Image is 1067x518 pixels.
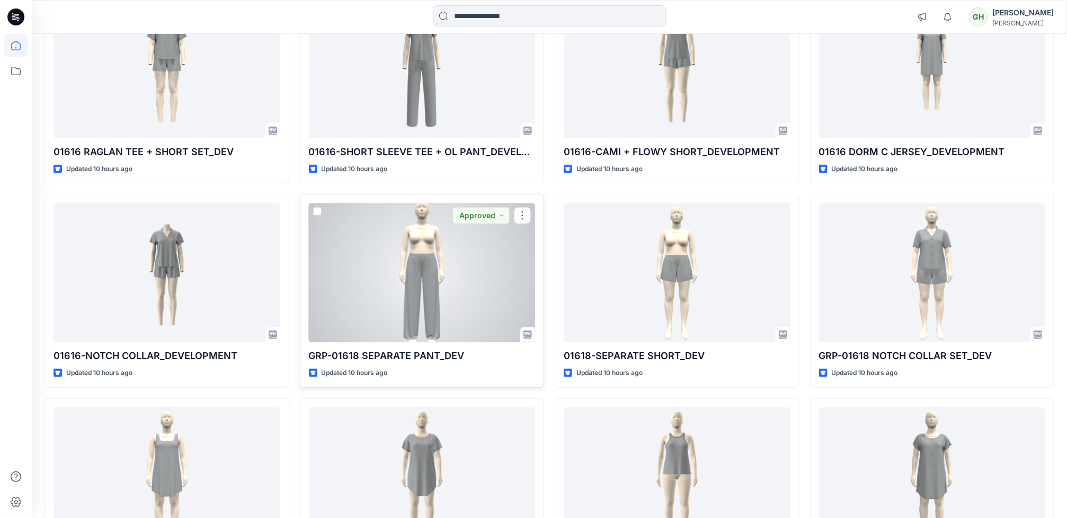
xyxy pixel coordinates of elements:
p: Updated 10 hours ago [832,164,898,175]
div: [PERSON_NAME] [992,19,1054,27]
p: Updated 10 hours ago [322,368,388,379]
p: Updated 10 hours ago [832,368,898,379]
p: 01616-NOTCH COLLAR_DEVELOPMENT [54,349,280,363]
p: 01616-CAMI + FLOWY SHORT_DEVELOPMENT [564,145,790,159]
p: GRP-01618 SEPARATE PANT_DEV [309,349,536,363]
a: 01618-SEPARATE SHORT_DEV [564,203,790,342]
p: 01616 RAGLAN TEE + SHORT SET_DEV [54,145,280,159]
a: 01616-NOTCH COLLAR_DEVELOPMENT [54,203,280,342]
p: GRP-01618 NOTCH COLLAR SET_DEV [819,349,1046,363]
div: [PERSON_NAME] [992,6,1054,19]
div: GH [969,7,988,26]
a: GRP-01618 NOTCH COLLAR SET_DEV [819,203,1046,342]
p: Updated 10 hours ago [322,164,388,175]
p: Updated 10 hours ago [66,368,132,379]
p: 01616 DORM C JERSEY_DEVELOPMENT [819,145,1046,159]
p: Updated 10 hours ago [66,164,132,175]
a: GRP-01618 SEPARATE PANT_DEV [309,203,536,342]
p: 01616-SHORT SLEEVE TEE + OL PANT_DEVELOPMENT [309,145,536,159]
p: 01618-SEPARATE SHORT_DEV [564,349,790,363]
p: Updated 10 hours ago [576,368,643,379]
p: Updated 10 hours ago [576,164,643,175]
